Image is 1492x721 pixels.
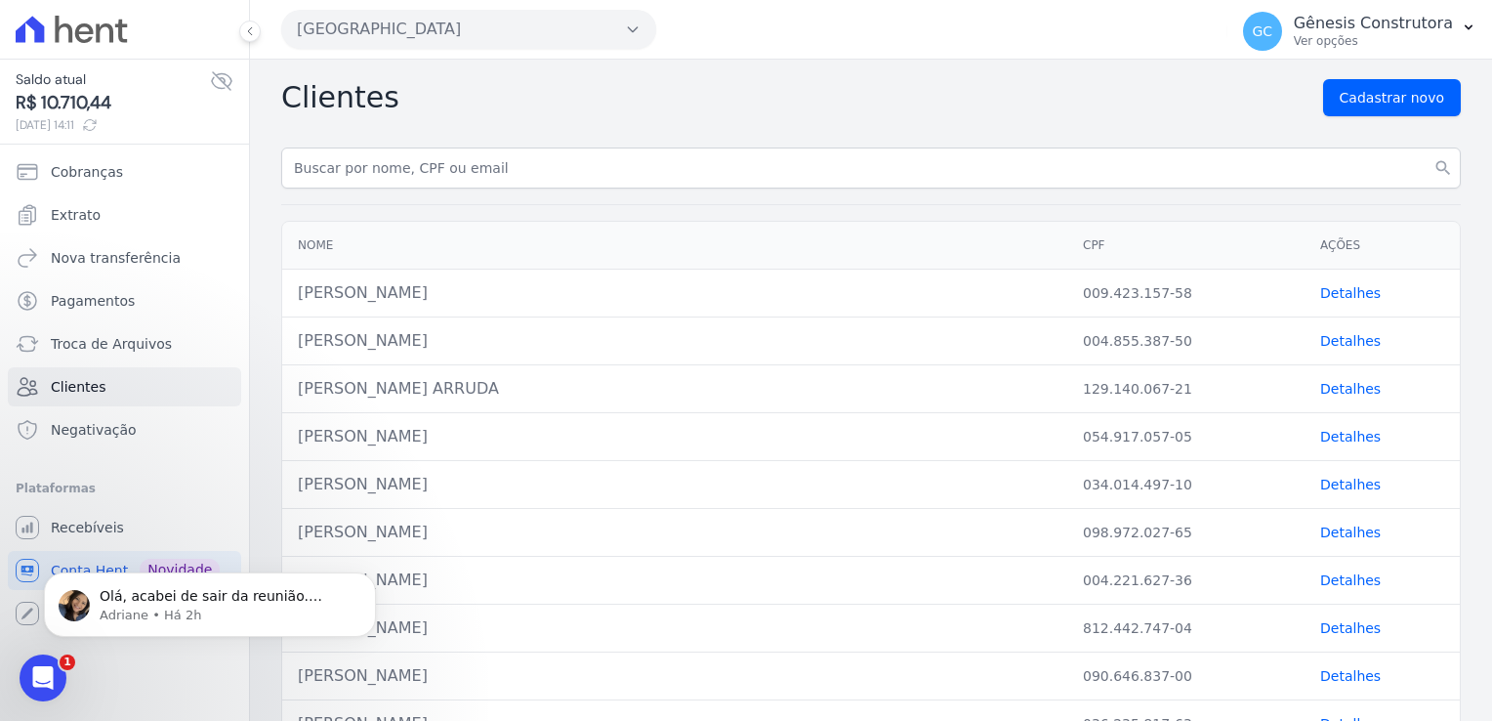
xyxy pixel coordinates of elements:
[298,281,1052,305] div: [PERSON_NAME]
[1067,222,1305,270] th: CPF
[1067,413,1305,461] td: 054.917.057-05
[51,518,124,537] span: Recebíveis
[1227,4,1492,59] button: GC Gênesis Construtora Ver opções
[298,616,1052,640] div: [PERSON_NAME]
[1294,33,1453,49] p: Ver opções
[8,238,241,277] a: Nova transferência
[298,425,1052,448] div: [PERSON_NAME]
[1320,525,1381,540] a: Detalhes
[51,248,181,268] span: Nova transferência
[1320,285,1381,301] a: Detalhes
[8,152,241,191] a: Cobranças
[282,222,1067,270] th: Nome
[8,281,241,320] a: Pagamentos
[1067,365,1305,413] td: 129.140.067-21
[16,152,233,633] nav: Sidebar
[51,162,123,182] span: Cobranças
[51,334,172,354] span: Troca de Arquivos
[1294,14,1453,33] p: Gênesis Construtora
[1320,573,1381,588] a: Detalhes
[8,410,241,449] a: Negativação
[1320,620,1381,636] a: Detalhes
[16,477,233,500] div: Plataformas
[20,655,66,701] iframe: Intercom live chat
[1067,557,1305,605] td: 004.221.627-36
[8,324,241,363] a: Troca de Arquivos
[51,377,105,397] span: Clientes
[1426,148,1461,189] button: search
[298,377,1052,401] div: [PERSON_NAME] ARRUDA
[1340,88,1444,107] span: Cadastrar novo
[1067,509,1305,557] td: 098.972.027-65
[51,205,101,225] span: Extrato
[1067,653,1305,700] td: 090.646.837-00
[8,551,241,590] a: Conta Hent Novidade
[1323,79,1461,116] a: Cadastrar novo
[1320,477,1381,492] a: Detalhes
[1305,222,1460,270] th: Ações
[298,664,1052,688] div: [PERSON_NAME]
[1320,668,1381,684] a: Detalhes
[1320,381,1381,397] a: Detalhes
[1320,333,1381,349] a: Detalhes
[60,655,75,670] span: 1
[51,291,135,311] span: Pagamentos
[51,420,137,440] span: Negativação
[298,521,1052,544] div: [PERSON_NAME]
[1067,318,1305,365] td: 004.855.387-50
[298,473,1052,496] div: [PERSON_NAME]
[16,116,210,134] span: [DATE] 14:11
[1252,24,1272,38] span: GC
[16,69,210,90] span: Saldo atual
[298,569,1052,592] div: [PERSON_NAME]
[1433,158,1453,178] i: search
[8,195,241,234] a: Extrato
[1067,461,1305,509] td: 034.014.497-10
[16,90,210,116] span: R$ 10.710,44
[281,10,656,49] button: [GEOGRAPHIC_DATA]
[15,531,405,668] iframe: Intercom notifications mensagem
[1067,270,1305,318] td: 009.423.157-58
[281,148,1461,189] input: Buscar por nome, CPF ou email
[8,367,241,406] a: Clientes
[281,80,399,115] h2: Clientes
[298,329,1052,353] div: [PERSON_NAME]
[8,508,241,547] a: Recebíveis
[1320,429,1381,445] a: Detalhes
[1067,605,1305,653] td: 812.442.747-04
